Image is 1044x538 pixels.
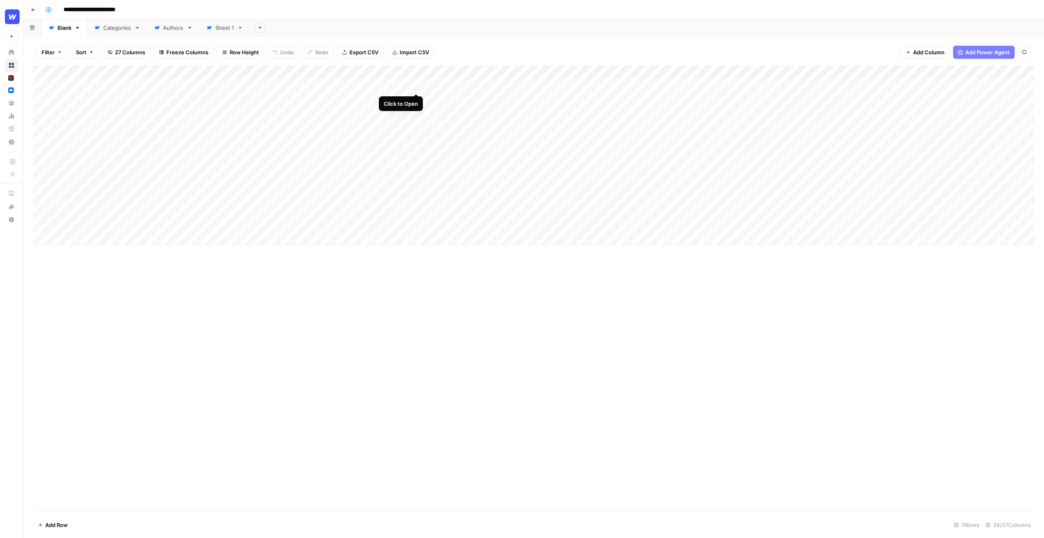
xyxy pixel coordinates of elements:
[42,20,87,36] a: Blank
[5,136,18,149] a: Settings
[36,46,67,59] button: Filter
[384,100,418,108] div: Click to Open
[900,46,950,59] button: Add Column
[8,75,14,81] img: x9pvq66k5d6af0jwfjov4in6h5zj
[5,200,18,213] button: What's new?
[147,20,199,36] a: Authors
[349,48,378,56] span: Export CSV
[303,46,334,59] button: Redo
[230,48,259,56] span: Row Height
[268,46,299,59] button: Undo
[5,9,20,24] img: Webflow Logo
[337,46,384,59] button: Export CSV
[217,46,264,59] button: Row Height
[951,518,982,531] div: 11 Rows
[5,59,18,72] a: Browse
[5,46,18,59] a: Home
[102,46,150,59] button: 27 Columns
[154,46,214,59] button: Freeze Columns
[115,48,145,56] span: 27 Columns
[215,24,234,32] div: Sheet 1
[199,20,250,36] a: Sheet 1
[45,521,68,529] span: Add Row
[33,518,73,531] button: Add Row
[71,46,99,59] button: Sort
[163,24,184,32] div: Authors
[982,518,1034,531] div: 24/27 Columns
[58,24,71,32] div: Blank
[103,24,131,32] div: Categories
[315,48,328,56] span: Redo
[166,48,208,56] span: Freeze Columns
[5,122,18,136] a: Flightpath
[387,46,434,59] button: Import CSV
[953,46,1015,59] button: Add Power Agent
[76,48,86,56] span: Sort
[5,96,18,109] a: Your Data
[8,87,14,93] img: a1pu3e9a4sjoov2n4mw66knzy8l8
[280,48,294,56] span: Undo
[5,7,18,27] button: Workspace: Webflow
[5,213,18,226] button: Help + Support
[965,48,1010,56] span: Add Power Agent
[913,48,944,56] span: Add Column
[42,48,55,56] span: Filter
[400,48,429,56] span: Import CSV
[5,187,18,200] a: AirOps Academy
[87,20,147,36] a: Categories
[5,109,18,122] a: Usage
